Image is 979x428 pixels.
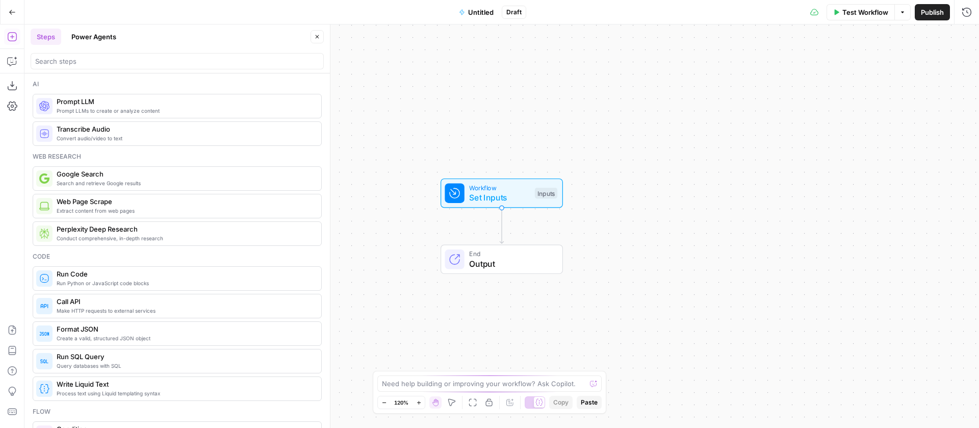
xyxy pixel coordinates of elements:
span: Convert audio/video to text [57,134,313,142]
span: Prompt LLMs to create or analyze content [57,107,313,115]
span: Query databases with SQL [57,362,313,370]
span: Output [469,258,552,270]
button: Publish [915,4,950,20]
div: Inputs [535,188,557,199]
span: Set Inputs [469,191,530,204]
button: Untitled [453,4,500,20]
span: 120% [394,398,408,407]
div: Web research [33,152,322,161]
span: Web Page Scrape [57,196,313,207]
input: Search steps [35,56,319,66]
span: Draft [506,8,522,17]
span: Write Liquid Text [57,379,313,389]
span: Paste [581,398,598,407]
button: Copy [549,396,573,409]
div: WorkflowSet InputsInputs [407,179,597,208]
span: Publish [921,7,944,17]
span: Format JSON [57,324,313,334]
div: Code [33,252,322,261]
span: Run Code [57,269,313,279]
span: Prompt LLM [57,96,313,107]
button: Power Agents [65,29,122,45]
span: Conduct comprehensive, in-depth research [57,234,313,242]
div: Ai [33,80,322,89]
span: End [469,249,552,259]
button: Test Workflow [827,4,894,20]
span: Run Python or JavaScript code blocks [57,279,313,287]
span: Run SQL Query [57,351,313,362]
span: Transcribe Audio [57,124,313,134]
div: Flow [33,407,322,416]
span: Call API [57,296,313,307]
span: Test Workflow [842,7,888,17]
span: Perplexity Deep Research [57,224,313,234]
button: Paste [577,396,602,409]
span: Extract content from web pages [57,207,313,215]
span: Workflow [469,183,530,192]
span: Copy [553,398,569,407]
div: EndOutput [407,245,597,274]
span: Google Search [57,169,313,179]
span: Process text using Liquid templating syntax [57,389,313,397]
span: Untitled [468,7,494,17]
span: Create a valid, structured JSON object [57,334,313,342]
span: Search and retrieve Google results [57,179,313,187]
button: Steps [31,29,61,45]
g: Edge from start to end [500,208,503,244]
span: Make HTTP requests to external services [57,307,313,315]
